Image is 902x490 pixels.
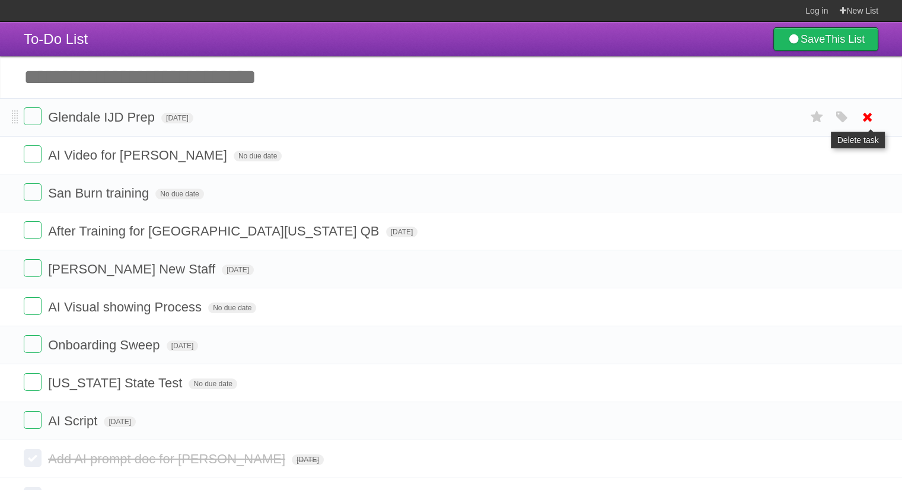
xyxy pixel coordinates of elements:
span: [PERSON_NAME] New Staff [48,262,218,276]
span: No due date [234,151,282,161]
label: Done [24,335,42,353]
label: Star task [806,107,828,127]
label: Done [24,373,42,391]
span: [DATE] [386,227,418,237]
span: No due date [208,303,256,313]
b: This List [825,33,865,45]
span: Add AI prompt doc for [PERSON_NAME] [48,451,288,466]
span: AI Video for [PERSON_NAME] [48,148,230,163]
span: [DATE] [161,113,193,123]
a: SaveThis List [773,27,878,51]
label: Done [24,183,42,201]
label: Done [24,107,42,125]
span: After Training for [GEOGRAPHIC_DATA][US_STATE] QB [48,224,382,238]
span: Onboarding Sweep [48,338,162,352]
label: Done [24,145,42,163]
span: AI Visual showing Process [48,300,205,314]
span: [DATE] [167,341,199,351]
span: Glendale IJD Prep [48,110,158,125]
span: [DATE] [222,265,254,275]
label: Done [24,259,42,277]
span: [DATE] [104,416,136,427]
label: Done [24,221,42,239]
label: Done [24,449,42,467]
label: Done [24,297,42,315]
span: [DATE] [292,454,324,465]
span: No due date [155,189,203,199]
span: San Burn training [48,186,152,201]
span: [US_STATE] State Test [48,376,185,390]
span: AI Script [48,413,100,428]
span: To-Do List [24,31,88,47]
label: Done [24,411,42,429]
span: No due date [189,378,237,389]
